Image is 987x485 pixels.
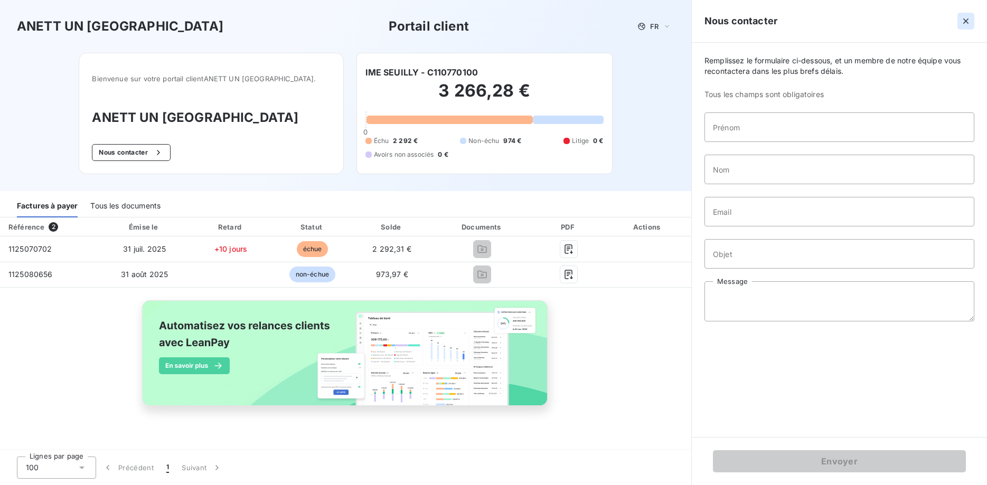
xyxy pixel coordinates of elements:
div: Factures à payer [17,195,78,217]
h3: ANETT UN [GEOGRAPHIC_DATA] [17,17,223,36]
div: Solde [355,222,429,232]
input: placeholder [704,239,974,269]
span: échue [297,241,328,257]
input: placeholder [704,197,974,226]
span: Échu [374,136,389,146]
button: Suivant [175,457,229,479]
button: 1 [160,457,175,479]
span: 0 € [593,136,603,146]
span: 2 292 € [393,136,418,146]
span: 1 [166,462,169,473]
span: Remplissez le formulaire ci-dessous, et un membre de notre équipe vous recontactera dans les plus... [704,55,974,77]
span: +10 jours [214,244,247,253]
span: Tous les champs sont obligatoires [704,89,974,100]
div: PDF [535,222,602,232]
span: Avoirs non associés [374,150,434,159]
button: Nous contacter [92,144,170,161]
span: FR [650,22,659,31]
h5: Nous contacter [704,14,777,28]
span: 973,97 € [376,270,408,279]
span: 1125080656 [8,270,53,279]
span: 1125070702 [8,244,52,253]
button: Envoyer [713,450,966,472]
span: 2 292,31 € [372,244,411,253]
h6: IME SEUILLY - C110770100 [365,66,478,79]
div: Tous les documents [90,195,161,217]
div: Retard [192,222,270,232]
h3: Portail client [389,17,469,36]
input: placeholder [704,112,974,142]
input: placeholder [704,155,974,184]
span: 0 [363,128,368,136]
div: Référence [8,223,44,231]
button: Précédent [96,457,160,479]
span: Litige [572,136,589,146]
span: 31 août 2025 [121,270,168,279]
span: 100 [26,462,39,473]
span: 974 € [503,136,521,146]
div: Émise le [102,222,187,232]
div: Documents [434,222,532,232]
h3: ANETT UN [GEOGRAPHIC_DATA] [92,108,330,127]
span: Bienvenue sur votre portail client ANETT UN [GEOGRAPHIC_DATA] . [92,74,330,83]
div: Statut [274,222,351,232]
span: 2 [49,222,58,232]
h2: 3 266,28 € [365,80,604,112]
span: Non-échu [468,136,499,146]
span: 0 € [438,150,448,159]
div: Actions [606,222,689,232]
img: banner [133,294,559,424]
span: 31 juil. 2025 [123,244,166,253]
span: non-échue [289,267,335,282]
